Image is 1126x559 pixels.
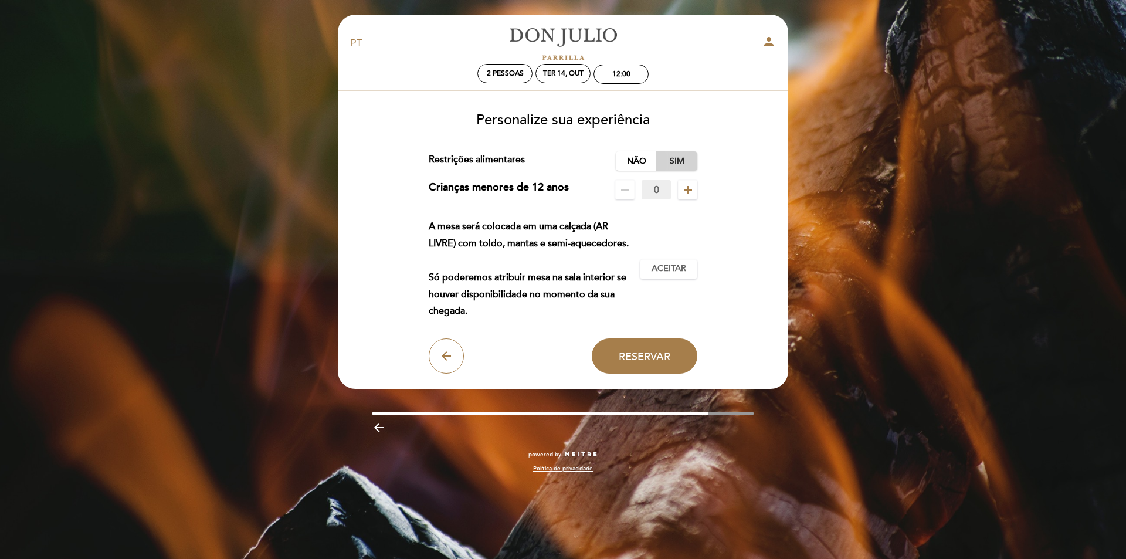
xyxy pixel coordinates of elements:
div: Restrições alimentares [429,151,616,171]
label: Sim [656,151,697,171]
i: person [762,35,776,49]
i: remove [618,183,632,197]
span: Personalize sua experiência [476,111,650,128]
span: powered by [528,450,561,459]
label: Não [616,151,657,171]
img: MEITRE [564,452,598,458]
button: Aceitar [640,259,697,279]
i: arrow_backward [372,421,386,435]
button: Reservar [592,338,697,374]
button: arrow_back [429,338,464,374]
div: Crianças menores de 12 anos [429,180,569,199]
i: arrow_back [439,349,453,363]
span: Aceitar [652,263,686,275]
span: Reservar [619,350,670,362]
i: add [681,183,695,197]
a: [PERSON_NAME] [490,28,636,60]
div: A mesa será colocada em uma calçada (AR LIVRE) com toldo, mantas e semi-aquecedores. Só poderemos... [429,218,640,320]
button: person [762,35,776,53]
a: Política de privacidade [533,465,593,473]
div: Ter 14, out [543,69,584,78]
a: powered by [528,450,598,459]
span: 2 pessoas [487,69,524,78]
div: 12:00 [612,70,630,79]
